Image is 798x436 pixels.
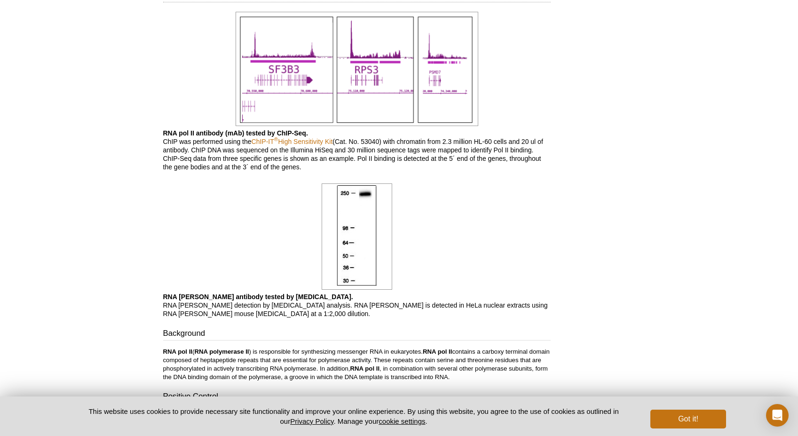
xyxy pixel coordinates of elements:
[163,293,551,318] p: RNA [PERSON_NAME] detection by [MEDICAL_DATA] analysis. RNA [PERSON_NAME] is detected in HeLa nuc...
[163,129,551,171] p: ChIP was performed using the (Cat. No. 53040) with chromatin from 2.3 million HL-60 cells and 20 ...
[163,391,551,404] h3: Positive Control
[423,348,452,355] b: RNA pol II
[72,406,635,426] p: This website uses cookies to provide necessary site functionality and improve your online experie...
[252,138,333,145] a: ChIP-IT®High Sensitivity Kit
[274,136,278,142] sup: ®
[163,293,353,301] b: RNA [PERSON_NAME] antibody tested by [MEDICAL_DATA].
[350,365,380,372] b: RNA pol II
[194,348,249,355] b: RNA polymerase II
[650,410,726,428] button: Got it!
[236,12,478,126] img: RNA pol II antibody (mAb) tested by ChIP-Seq.
[163,129,308,137] b: RNA pol II antibody (mAb) tested by ChIP-Seq.
[163,348,193,355] b: RNA pol II
[766,404,789,427] div: Open Intercom Messenger
[163,348,551,381] p: ( ) is responsible for synthesizing messenger RNA in eukaryotes. contains a carboxy terminal doma...
[290,417,333,425] a: Privacy Policy
[322,183,392,290] img: RNA pol II antibody (mAb) tested by Western blot.
[163,328,551,341] h3: Background
[379,417,425,425] button: cookie settings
